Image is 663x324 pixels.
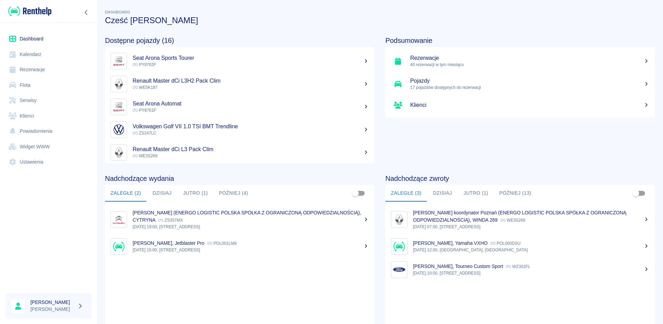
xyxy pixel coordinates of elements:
img: Image [393,263,406,276]
img: Image [393,213,406,226]
span: Pokaż przypisane tylko do mnie [349,187,362,200]
button: Zwiń nawigację [81,8,92,17]
button: Zaległe (3) [385,185,427,202]
a: Klienci [385,95,655,115]
p: [PERSON_NAME] koordynator Poznań (ENERGO LOGISTIC POLSKA SPÓŁKA Z OGRANICZONĄ ODPOWIEDZIALNOŚCIĄ)... [413,210,626,223]
p: [DATE] 19:00, [STREET_ADDRESS] [133,224,369,230]
button: Zaległe (2) [105,185,146,202]
span: WE3S269 [133,154,157,158]
h5: Rezerwacje [410,55,649,62]
h4: Dostępne pojazdy (16) [105,36,374,45]
a: Pojazdy17 pojazdów dostępnych do rezerwacji [385,73,655,95]
span: PY8762F [133,62,156,67]
img: Image [112,123,125,136]
a: ImageSeat Arona Sports Tourer PY8762F [105,50,374,73]
img: Image [112,77,125,91]
p: [DATE] 12:00, [GEOGRAPHIC_DATA], [GEOGRAPHIC_DATA] [413,247,649,253]
h5: Seat Arona Automat [133,100,369,107]
button: Jutro (1) [458,185,493,202]
a: Image[PERSON_NAME], Jetblaster Pro POL001LM9[DATE] 15:00, [STREET_ADDRESS] [105,235,374,258]
h4: Nadchodzące wydania [105,174,374,183]
span: PY8761F [133,108,156,113]
span: WE5K187 [133,85,157,90]
h5: Klienci [410,102,649,109]
img: Image [112,55,125,68]
a: Dashboard [6,31,92,47]
a: Flota [6,77,92,93]
h4: Nadchodzące zwroty [385,174,655,183]
img: Image [112,146,125,159]
p: 17 pojazdów dostępnych do rezerwacji [410,84,649,91]
a: Widget WWW [6,139,92,155]
button: Dzisiaj [427,185,458,202]
p: POL000DSU [490,241,520,246]
span: ZS247LC [133,131,156,136]
p: WE3S269 [500,218,525,223]
h3: Cześć [PERSON_NAME] [105,16,655,25]
button: Później (4) [213,185,254,202]
h6: [PERSON_NAME] [30,299,75,306]
img: Image [112,240,125,253]
img: Image [393,240,406,253]
a: Klienci [6,108,92,124]
span: Pokaż przypisane tylko do mnie [629,187,642,200]
p: 40 rezerwacji w tym miesiącu [410,62,649,68]
a: Image[PERSON_NAME] (ENERGO LOGISTIC POLSKA SPÓŁKA Z OGRANICZONĄ ODPOWIEDZIALNOŚCIĄ), CYTRYNA ZS35... [105,204,374,235]
h4: Podsumowanie [385,36,655,45]
p: POL001LM9 [207,241,237,246]
a: ImageRenault Master dCi L3H2 Pack Clim WE5K187 [105,73,374,95]
h5: Seat Arona Sports Tourer [133,55,369,62]
p: [PERSON_NAME], Yamaha VXHO [413,240,488,246]
p: [PERSON_NAME], Jetblaster Pro [133,240,204,246]
img: Image [112,213,125,226]
h5: Renault Master dCi L3 Pack Clim [133,146,369,153]
a: ImageVolkswagen Golf VII 1.0 TSI BMT Trendline ZS247LC [105,118,374,141]
button: Później (13) [494,185,537,202]
a: Rezerwacje40 rezerwacji w tym miesiącu [385,50,655,73]
a: Serwisy [6,93,92,108]
a: Kalendarz [6,47,92,62]
p: [PERSON_NAME] [30,306,75,313]
p: WZ302FL [506,264,530,269]
p: [DATE] 07:00, [STREET_ADDRESS] [413,224,649,230]
p: ZS357MX [158,218,183,223]
p: [DATE] 10:00, [STREET_ADDRESS] [413,270,649,276]
h5: Renault Master dCi L3H2 Pack Clim [133,77,369,84]
a: ImageRenault Master dCi L3 Pack Clim WE3S269 [105,141,374,164]
a: ImageSeat Arona Automat PY8761F [105,95,374,118]
img: Image [112,100,125,113]
button: Jutro (1) [177,185,213,202]
a: Image[PERSON_NAME], Yamaha VXHO POL000DSU[DATE] 12:00, [GEOGRAPHIC_DATA], [GEOGRAPHIC_DATA] [385,235,655,258]
button: Dzisiaj [146,185,177,202]
img: Renthelp logo [8,6,51,17]
a: Rezerwacje [6,62,92,77]
a: Image[PERSON_NAME] koordynator Poznań (ENERGO LOGISTIC POLSKA SPÓŁKA Z OGRANICZONĄ ODPOWIEDZIALNO... [385,204,655,235]
p: [DATE] 15:00, [STREET_ADDRESS] [133,247,369,253]
h5: Pojazdy [410,77,649,84]
h5: Volkswagen Golf VII 1.0 TSI BMT Trendline [133,123,369,130]
p: [PERSON_NAME], Tourneo Custom Sport [413,263,503,269]
p: [PERSON_NAME] (ENERGO LOGISTIC POLSKA SPÓŁKA Z OGRANICZONĄ ODPOWIEDZIALNOŚCIĄ), CYTRYNA [133,210,361,223]
span: Dashboard [105,10,130,14]
a: Powiadomienia [6,123,92,139]
a: Image[PERSON_NAME], Tourneo Custom Sport WZ302FL[DATE] 10:00, [STREET_ADDRESS] [385,258,655,281]
a: Ustawienia [6,154,92,170]
a: Renthelp logo [6,6,51,17]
